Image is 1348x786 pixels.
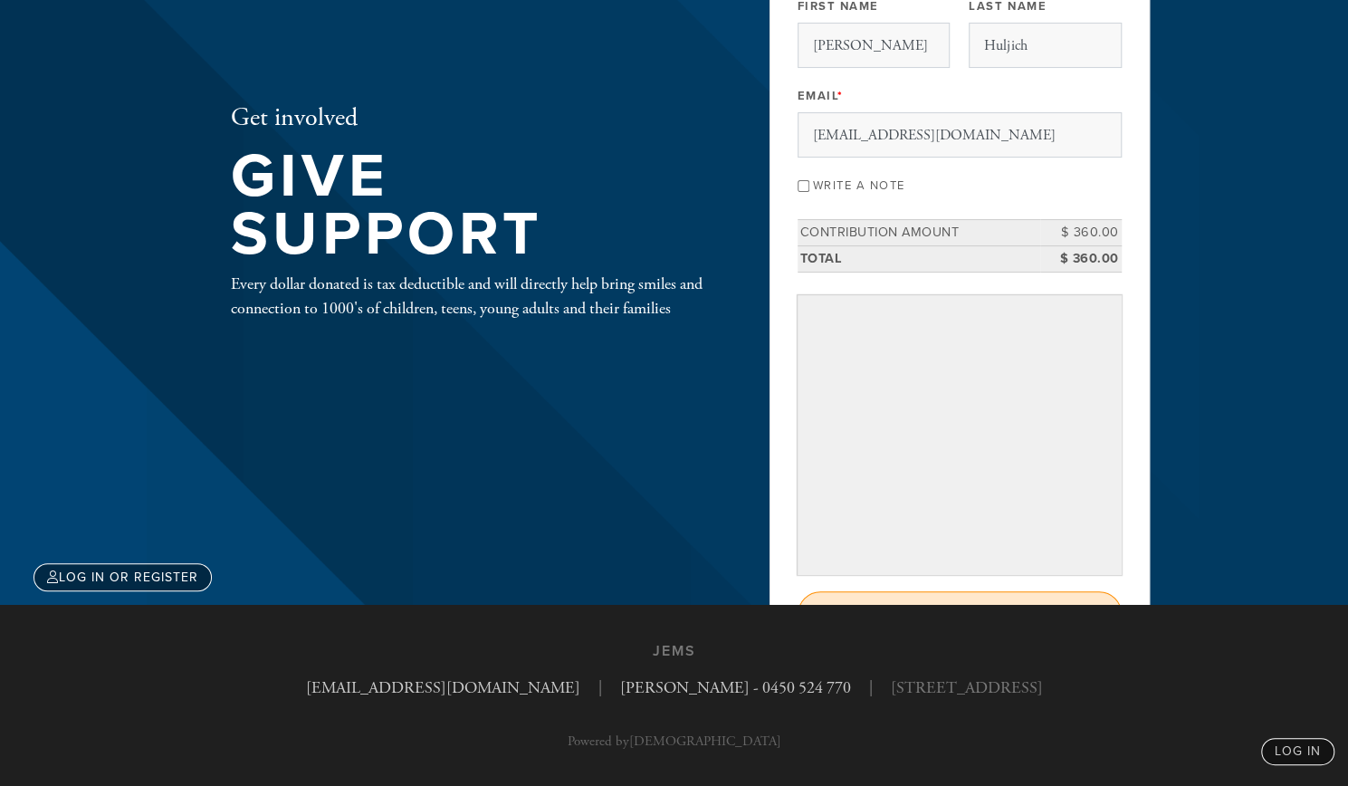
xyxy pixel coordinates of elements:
h2: Get involved [231,103,711,134]
span: | [869,676,873,700]
td: $ 360.00 [1040,245,1122,272]
td: Total [798,245,1040,272]
a: Log in or register [33,563,212,591]
label: Email [798,88,844,104]
iframe: Secure payment input frame [801,299,1118,571]
span: [STREET_ADDRESS] [891,676,1043,700]
td: $ 360.00 [1040,220,1122,246]
p: Powered by [568,734,781,748]
a: [PERSON_NAME] - 0450 524 770 [620,677,851,698]
input: Submit [798,591,1122,637]
span: This field is required. [837,89,844,103]
span: | [598,676,602,700]
a: [DEMOGRAPHIC_DATA] [629,733,781,750]
a: [EMAIL_ADDRESS][DOMAIN_NAME] [306,677,580,698]
h1: Give Support [231,148,711,264]
label: Write a note [813,178,905,193]
h3: JEMS [653,643,696,660]
div: Every dollar donated is tax deductible and will directly help bring smiles and connection to 1000... [231,272,711,321]
a: log in [1261,738,1334,765]
td: Contribution Amount [798,220,1040,246]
